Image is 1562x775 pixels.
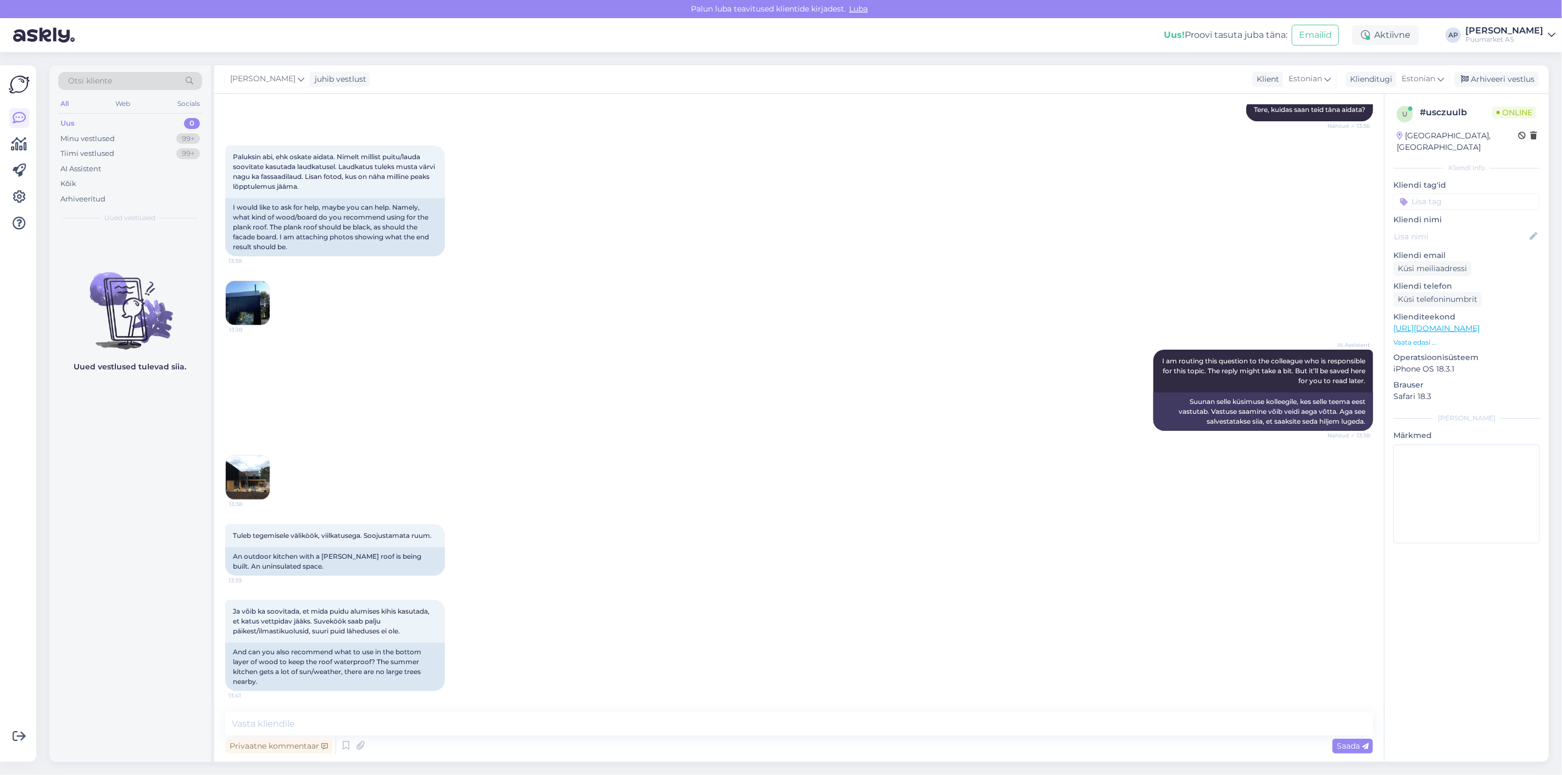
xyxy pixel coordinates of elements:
img: Attachment [226,456,270,499]
span: Paluksin abi, ehk oskate aidata. Nimelt millist puitu/lauda soovitate kasutada laudkatusel. Laudk... [233,153,437,190]
span: Estonian [1402,73,1435,85]
div: And can you also recommend what to use in the bottom layer of wood to keep the roof waterproof? T... [225,643,445,691]
b: Uus! [1164,30,1185,40]
p: Märkmed [1393,430,1540,441]
a: [URL][DOMAIN_NAME] [1393,323,1480,333]
div: # usczuulb [1420,106,1492,119]
p: Kliendi nimi [1393,214,1540,226]
span: 13:39 [228,576,270,585]
p: Brauser [1393,379,1540,391]
div: 99+ [176,148,200,159]
div: Klient [1252,74,1279,85]
span: Tere, kuidas saan teid täna aidata? [1254,105,1365,114]
span: Otsi kliente [68,75,112,87]
div: Arhiveeri vestlus [1454,72,1539,87]
div: [PERSON_NAME] [1465,26,1543,35]
span: Tuleb tegemisele väliköök, viilkatusega. Soojustamata ruum. [233,531,432,540]
div: [PERSON_NAME] [1393,413,1540,423]
span: Luba [846,4,871,14]
div: Tiimi vestlused [60,148,114,159]
span: 13:38 [228,257,270,265]
div: Kliendi info [1393,163,1540,173]
div: [GEOGRAPHIC_DATA], [GEOGRAPHIC_DATA] [1397,130,1518,153]
img: No chats [49,252,211,351]
div: Aktiivne [1352,25,1419,45]
a: [PERSON_NAME]Puumarket AS [1465,26,1555,44]
span: 13:41 [228,692,270,700]
p: Safari 18.3 [1393,391,1540,402]
span: I am routing this question to the colleague who is responsible for this topic. The reply might ta... [1162,357,1367,385]
span: 13:38 [229,325,270,334]
p: Vaata edasi ... [1393,338,1540,347]
div: juhib vestlust [310,74,366,85]
span: Estonian [1288,73,1322,85]
div: AP [1446,27,1461,43]
div: Proovi tasuta juba täna: [1164,29,1287,42]
span: AI Assistent [1329,341,1370,349]
p: Klienditeekond [1393,311,1540,323]
span: Nähtud ✓ 13:36 [1327,122,1370,130]
span: u [1402,110,1408,118]
div: Privaatne kommentaar [225,739,332,754]
p: Kliendi email [1393,250,1540,261]
div: Puumarket AS [1465,35,1543,44]
div: Klienditugi [1346,74,1392,85]
div: Arhiveeritud [60,194,105,205]
div: All [58,97,71,111]
span: Ja võib ka soovitada, et mida puidu alumises kihis kasutada, et katus vettpidav jääks. Suveköök s... [233,607,431,635]
p: iPhone OS 18.3.1 [1393,363,1540,375]
span: Online [1492,106,1537,119]
span: Saada [1337,741,1369,751]
p: Kliendi tag'id [1393,179,1540,191]
div: An outdoor kitchen with a [PERSON_NAME] roof is being built. An uninsulated space. [225,547,445,576]
span: 13:38 [229,500,270,508]
p: Operatsioonisüsteem [1393,352,1540,363]
input: Lisa nimi [1394,231,1527,243]
span: [PERSON_NAME] [230,73,295,85]
div: 0 [184,118,200,129]
button: Emailid [1292,25,1339,46]
p: Kliendi telefon [1393,280,1540,292]
p: Uued vestlused tulevad siia. [74,361,187,373]
img: Attachment [226,281,270,325]
img: Askly Logo [9,74,30,95]
div: Küsi telefoninumbrit [1393,292,1482,307]
div: 99+ [176,133,200,144]
div: Küsi meiliaadressi [1393,261,1471,276]
div: Suunan selle küsimuse kolleegile, kes selle teema eest vastutab. Vastuse saamine võib veidi aega ... [1153,392,1373,431]
span: Nähtud ✓ 13:38 [1327,431,1370,440]
div: Minu vestlused [60,133,115,144]
span: Uued vestlused [105,213,156,223]
div: AI Assistent [60,164,101,175]
div: Uus [60,118,75,129]
div: Kõik [60,178,76,189]
div: Socials [175,97,202,111]
div: Web [114,97,133,111]
input: Lisa tag [1393,193,1540,210]
div: I would like to ask for help, maybe you can help. Namely, what kind of wood/board do you recommen... [225,198,445,256]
